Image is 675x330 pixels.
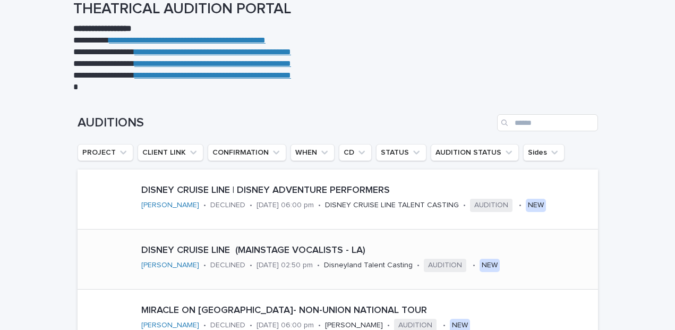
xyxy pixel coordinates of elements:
[138,144,203,161] button: CLIENT LINK
[73,1,594,19] h1: THEATRICAL AUDITION PORTAL
[250,261,252,270] p: •
[424,259,466,272] span: AUDITION
[519,201,522,210] p: •
[203,321,206,330] p: •
[257,261,313,270] p: [DATE] 02:50 pm
[318,201,321,210] p: •
[141,261,199,270] a: [PERSON_NAME]
[324,261,413,270] p: Disneyland Talent Casting
[290,144,335,161] button: WHEN
[203,201,206,210] p: •
[387,321,390,330] p: •
[480,259,500,272] div: NEW
[526,199,546,212] div: NEW
[250,321,252,330] p: •
[257,201,314,210] p: [DATE] 06:00 pm
[78,170,598,230] a: DISNEY CRUISE LINE | DISNEY ADVENTURE PERFORMERS[PERSON_NAME] •DECLINED•[DATE] 06:00 pm•DISNEY CR...
[257,321,314,330] p: [DATE] 06:00 pm
[78,115,493,131] h1: AUDITIONS
[473,261,475,270] p: •
[78,144,133,161] button: PROJECT
[141,185,594,197] p: DISNEY CRUISE LINE | DISNEY ADVENTURE PERFORMERS
[210,321,245,330] p: DECLINED
[210,201,245,210] p: DECLINED
[210,261,245,270] p: DECLINED
[141,245,594,257] p: DISNEY CRUISE LINE (MAINSTAGE VOCALISTS - LA)
[78,230,598,290] a: DISNEY CRUISE LINE (MAINSTAGE VOCALISTS - LA)[PERSON_NAME] •DECLINED•[DATE] 02:50 pm•Disneyland T...
[325,321,383,330] p: [PERSON_NAME]
[141,201,199,210] a: [PERSON_NAME]
[339,144,372,161] button: CD
[431,144,519,161] button: AUDITION STATUS
[463,201,466,210] p: •
[208,144,286,161] button: CONFIRMATION
[318,321,321,330] p: •
[325,201,459,210] p: DISNEY CRUISE LINE TALENT CASTING
[141,305,594,317] p: MIRACLE ON [GEOGRAPHIC_DATA]- NON-UNION NATIONAL TOUR
[250,201,252,210] p: •
[523,144,565,161] button: Sides
[141,321,199,330] a: [PERSON_NAME]
[376,144,426,161] button: STATUS
[470,199,512,212] span: AUDITION
[203,261,206,270] p: •
[497,114,598,131] input: Search
[443,321,446,330] p: •
[417,261,420,270] p: •
[317,261,320,270] p: •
